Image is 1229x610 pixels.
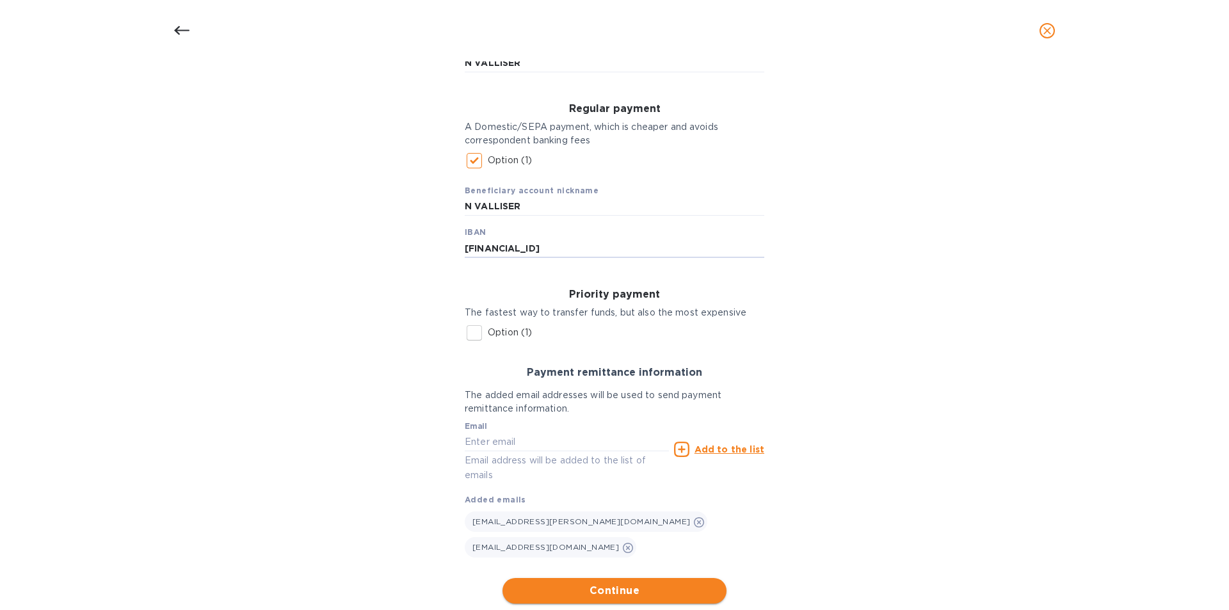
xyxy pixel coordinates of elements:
[513,583,716,598] span: Continue
[465,495,526,504] b: Added emails
[1032,15,1063,46] button: close
[465,306,764,319] p: The fastest way to transfer funds, but also the most expensive
[465,511,707,532] div: [EMAIL_ADDRESS][PERSON_NAME][DOMAIN_NAME]
[465,367,764,379] h3: Payment remittance information
[472,517,690,526] span: [EMAIL_ADDRESS][PERSON_NAME][DOMAIN_NAME]
[502,578,727,604] button: Continue
[465,537,636,558] div: [EMAIL_ADDRESS][DOMAIN_NAME]
[465,289,764,301] h3: Priority payment
[488,154,532,167] p: Option (1)
[465,389,764,415] p: The added email addresses will be used to send payment remittance information.
[465,239,764,258] input: IBAN
[465,227,486,237] b: IBAN
[488,326,532,339] p: Option (1)
[465,453,669,483] p: Email address will be added to the list of emails
[465,432,669,451] input: Enter email
[465,103,764,115] h3: Regular payment
[465,423,487,431] label: Email
[465,197,764,216] input: Beneficiary account nickname
[465,120,764,147] p: A Domestic/SEPA payment, which is cheaper and avoids correspondent banking fees
[465,186,598,195] b: Beneficiary account nickname
[695,444,764,454] u: Add to the list
[472,542,619,552] span: [EMAIL_ADDRESS][DOMAIN_NAME]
